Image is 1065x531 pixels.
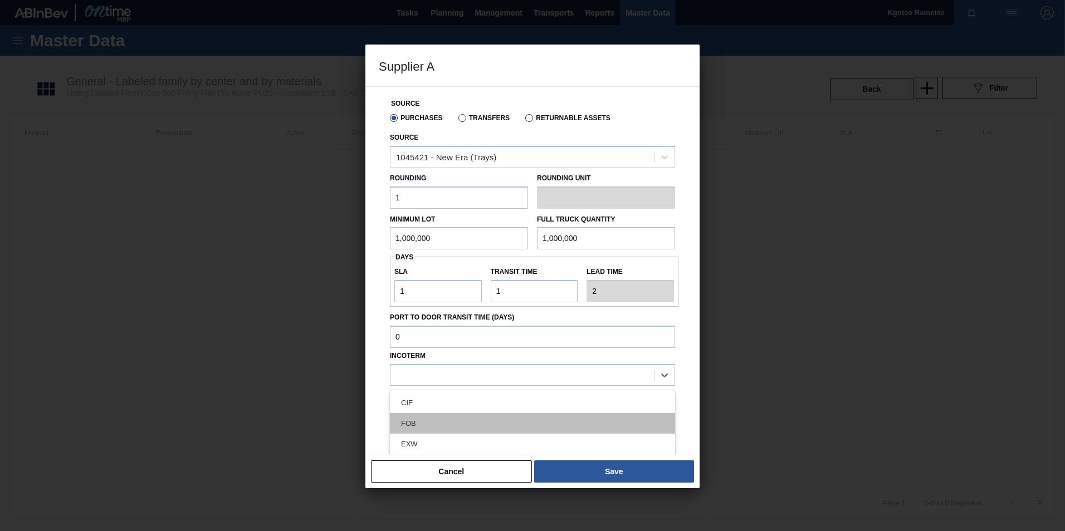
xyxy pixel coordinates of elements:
label: Transfers [458,114,510,122]
label: Port to Door Transit Time (days) [390,309,675,326]
label: Minimum Lot [390,215,435,223]
label: Source [391,100,419,107]
h3: Supplier A [365,45,700,87]
label: Rounding [390,174,426,182]
div: EXW [390,434,675,454]
label: Rounding Unit [537,170,675,186]
button: Cancel [371,460,532,483]
div: CIF [390,392,675,413]
span: Days [395,253,413,261]
div: FOB [390,413,675,434]
label: Transit time [491,264,578,280]
label: Lead time [587,264,674,280]
label: Full Truck Quantity [537,215,615,223]
label: Incoterm [390,352,426,360]
label: SLA [394,264,482,280]
label: Source [390,134,418,141]
label: Returnable Assets [525,114,610,122]
div: 1045421 - New Era (Trays) [396,152,496,161]
label: Purchases [390,114,443,122]
button: Save [534,460,694,483]
div: FCA [390,454,675,475]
